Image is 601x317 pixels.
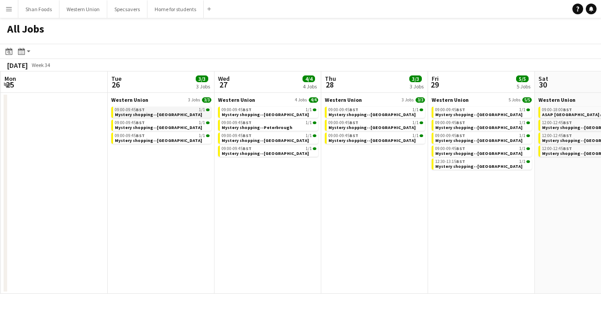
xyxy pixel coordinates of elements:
[306,133,312,138] span: 1/1
[325,96,362,103] span: Western Union
[522,97,532,103] span: 5/5
[147,0,204,18] button: Home for students
[519,146,525,151] span: 1/1
[435,158,530,169] a: 12:30-13:15BST1/1Mystery shopping--[GEOGRAPHIC_DATA]
[218,75,230,83] span: Wed
[218,96,318,158] div: Western Union4 Jobs4/409:00-09:45BST1/1Mystery shopping--[GEOGRAPHIC_DATA]09:00-09:45BST1/1Myster...
[306,146,312,151] span: 1/1
[7,61,28,70] div: [DATE]
[402,97,414,103] span: 3 Jobs
[519,108,525,112] span: 1/1
[243,120,252,125] span: BST
[206,134,210,137] span: 1/1
[435,112,522,117] span: Mystery shopping--Bromley
[456,133,465,138] span: BST
[563,120,572,125] span: BST
[435,133,530,143] a: 09:00-09:45BST1/1Mystery shopping--[GEOGRAPHIC_DATA]
[519,133,525,138] span: 1/1
[328,112,416,117] span: Mystery shopping--Belfast
[519,159,525,164] span: 1/1
[542,121,572,125] span: 12:00-12:45
[115,138,202,143] span: Mystery shopping--Swansea
[563,133,572,138] span: BST
[222,146,252,151] span: 09:00-09:45
[509,97,521,103] span: 5 Jobs
[456,120,465,125] span: BST
[111,96,211,103] a: Western Union3 Jobs3/3
[303,75,315,82] span: 4/4
[563,146,572,151] span: BST
[432,96,532,103] a: Western Union5 Jobs5/5
[435,146,530,156] a: 09:00-09:45BST1/1Mystery shopping--[GEOGRAPHIC_DATA]
[412,108,419,112] span: 1/1
[107,0,147,18] button: Specsavers
[18,0,59,18] button: Shan Foods
[456,158,465,164] span: BST
[349,133,358,138] span: BST
[516,75,529,82] span: 5/5
[349,107,358,113] span: BST
[243,146,252,151] span: BST
[188,97,200,103] span: 3 Jobs
[432,96,532,171] div: Western Union5 Jobs5/509:00-09:45BST1/1Mystery shopping--[GEOGRAPHIC_DATA]09:00-09:45BST1/1Myster...
[435,108,465,112] span: 09:00-09:45
[222,125,292,130] span: Mystery shopping--Peterbrough
[420,134,423,137] span: 1/1
[218,96,255,103] span: Western Union
[3,79,16,90] span: 25
[328,107,423,117] a: 09:00-09:45BST1/1Mystery shopping--[GEOGRAPHIC_DATA]
[115,121,145,125] span: 09:00-09:45
[563,107,572,113] span: BST
[115,120,210,130] a: 09:00-09:45BST1/1Mystery shopping--[GEOGRAPHIC_DATA]
[206,108,210,111] span: 1/1
[115,108,145,112] span: 09:00-09:45
[517,83,530,90] div: 5 Jobs
[435,150,522,156] span: Mystery shopping--Maidstone
[110,79,122,90] span: 26
[313,134,316,137] span: 1/1
[206,121,210,124] span: 1/1
[29,62,52,68] span: Week 34
[325,96,425,103] a: Western Union3 Jobs3/3
[432,75,439,83] span: Fri
[222,138,309,143] span: Mystery shopping--Redhill
[542,133,572,138] span: 12:00-12:45
[410,83,424,90] div: 3 Jobs
[435,163,522,169] span: Mystery shopping--Lincoln
[542,108,572,112] span: 09:00-18:00
[325,75,336,83] span: Thu
[435,133,465,138] span: 09:00-09:45
[416,97,425,103] span: 3/3
[115,107,210,117] a: 09:00-09:45BST1/1Mystery shopping--[GEOGRAPHIC_DATA]
[196,83,210,90] div: 3 Jobs
[526,121,530,124] span: 1/1
[222,120,316,130] a: 09:00-09:45BST1/1Mystery shopping--Peterbrough
[435,159,465,164] span: 12:30-13:15
[199,133,205,138] span: 1/1
[136,133,145,138] span: BST
[111,75,122,83] span: Tue
[430,79,439,90] span: 29
[542,146,572,151] span: 12:00-12:45
[303,83,317,90] div: 4 Jobs
[306,121,312,125] span: 1/1
[115,125,202,130] span: Mystery shopping--Liverpool
[325,96,425,146] div: Western Union3 Jobs3/309:00-09:45BST1/1Mystery shopping--[GEOGRAPHIC_DATA]09:00-09:45BST1/1Myster...
[456,107,465,113] span: BST
[328,108,358,112] span: 09:00-09:45
[420,121,423,124] span: 1/1
[295,97,307,103] span: 4 Jobs
[59,0,107,18] button: Western Union
[222,121,252,125] span: 09:00-09:45
[349,120,358,125] span: BST
[409,75,422,82] span: 3/3
[222,112,309,117] span: Mystery shopping--Bury
[4,75,16,83] span: Mon
[526,134,530,137] span: 1/1
[328,125,416,130] span: Mystery shopping--Blackburn
[115,133,145,138] span: 09:00-09:45
[199,108,205,112] span: 1/1
[222,146,316,156] a: 09:00-09:45BST1/1Mystery shopping--[GEOGRAPHIC_DATA]
[222,150,309,156] span: Mystery shopping--York
[243,133,252,138] span: BST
